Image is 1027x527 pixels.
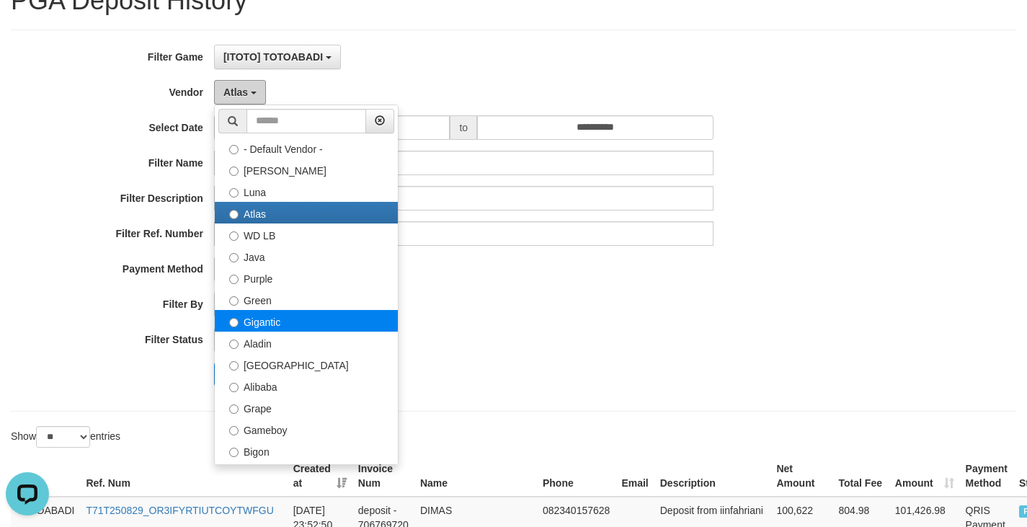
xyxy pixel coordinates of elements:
label: Green [215,288,398,310]
label: Gigantic [215,310,398,332]
span: Atlas [223,87,248,98]
input: Gameboy [229,426,239,435]
label: Grape [215,397,398,418]
input: [GEOGRAPHIC_DATA] [229,361,239,371]
label: Bigon [215,440,398,461]
input: Aladin [229,340,239,349]
label: WD LB [215,223,398,245]
label: Gameboy [215,418,398,440]
label: - Default Vendor - [215,137,398,159]
span: to [450,115,477,140]
button: Atlas [214,80,266,105]
button: Open LiveChat chat widget [6,6,49,49]
th: Invoice Num [352,456,414,497]
input: Grape [229,404,239,414]
label: Allstar [215,461,398,483]
th: Name [414,456,537,497]
input: Alibaba [229,383,239,392]
label: [PERSON_NAME] [215,159,398,180]
th: Phone [537,456,615,497]
th: Game [11,456,80,497]
label: [GEOGRAPHIC_DATA] [215,353,398,375]
th: Payment Method [960,456,1013,497]
th: Description [654,456,771,497]
button: [ITOTO] TOTOABADI [214,45,341,69]
th: Email [615,456,654,497]
select: Showentries [36,426,90,448]
input: Java [229,253,239,262]
input: Purple [229,275,239,284]
th: Ref. Num [80,456,287,497]
label: Java [215,245,398,267]
span: [ITOTO] TOTOABADI [223,51,323,63]
input: - Default Vendor - [229,145,239,154]
input: WD LB [229,231,239,241]
input: Atlas [229,210,239,219]
input: Luna [229,188,239,198]
input: Gigantic [229,318,239,327]
label: Purple [215,267,398,288]
input: Bigon [229,448,239,457]
input: [PERSON_NAME] [229,167,239,176]
label: Alibaba [215,375,398,397]
th: Total Fee [833,456,889,497]
label: Show entries [11,426,120,448]
input: Green [229,296,239,306]
th: Amount: activate to sort column ascending [889,456,960,497]
label: Atlas [215,202,398,223]
label: Luna [215,180,398,202]
label: Aladin [215,332,398,353]
th: Created at: activate to sort column ascending [288,456,352,497]
a: T71T250829_OR3IFYRTIUTCOYTWFGU [86,505,273,516]
th: Net Amount [770,456,832,497]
